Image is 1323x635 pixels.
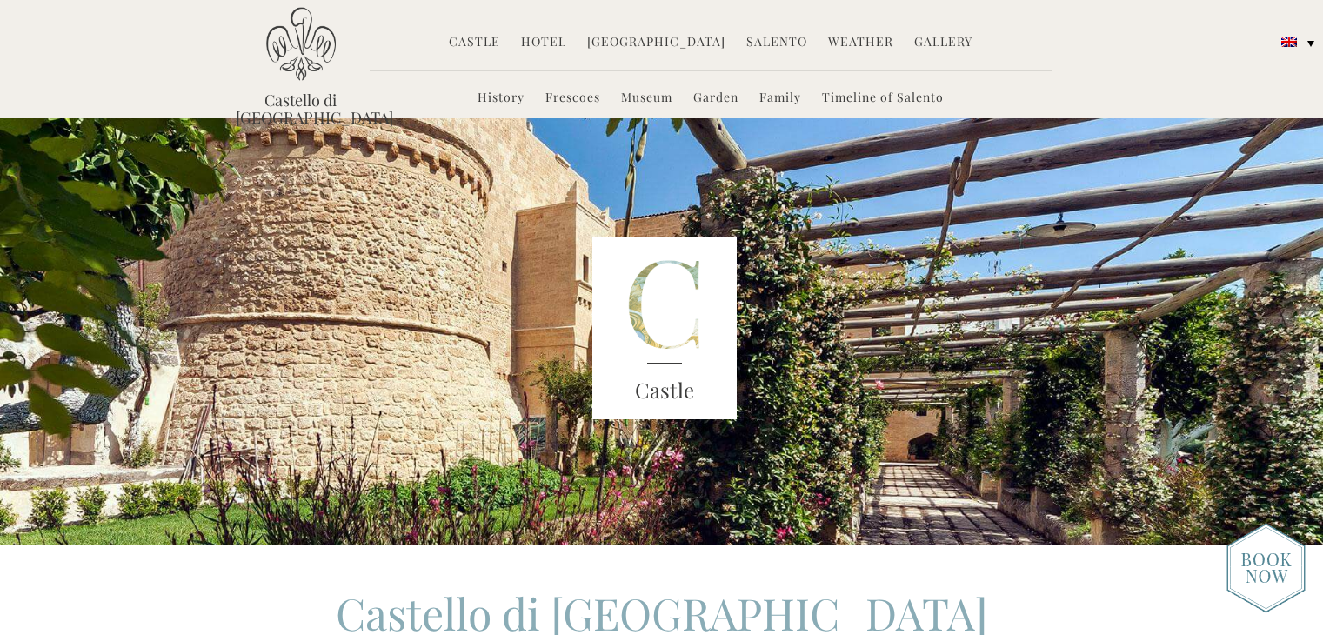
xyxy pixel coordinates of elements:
a: Salento [746,33,807,53]
img: Castello di Ugento [266,7,336,81]
a: Timeline of Salento [822,89,944,109]
img: castle-letter.png [592,237,737,419]
a: [GEOGRAPHIC_DATA] [587,33,725,53]
img: English [1281,37,1297,47]
a: Museum [621,89,672,109]
a: Garden [693,89,738,109]
a: Castello di [GEOGRAPHIC_DATA] [236,91,366,126]
a: Family [759,89,801,109]
a: Castle [449,33,500,53]
a: Frescoes [545,89,600,109]
h3: Castle [592,375,737,406]
a: History [478,89,525,109]
a: Hotel [521,33,566,53]
a: Weather [828,33,893,53]
img: new-booknow.png [1226,523,1306,613]
a: Gallery [914,33,972,53]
